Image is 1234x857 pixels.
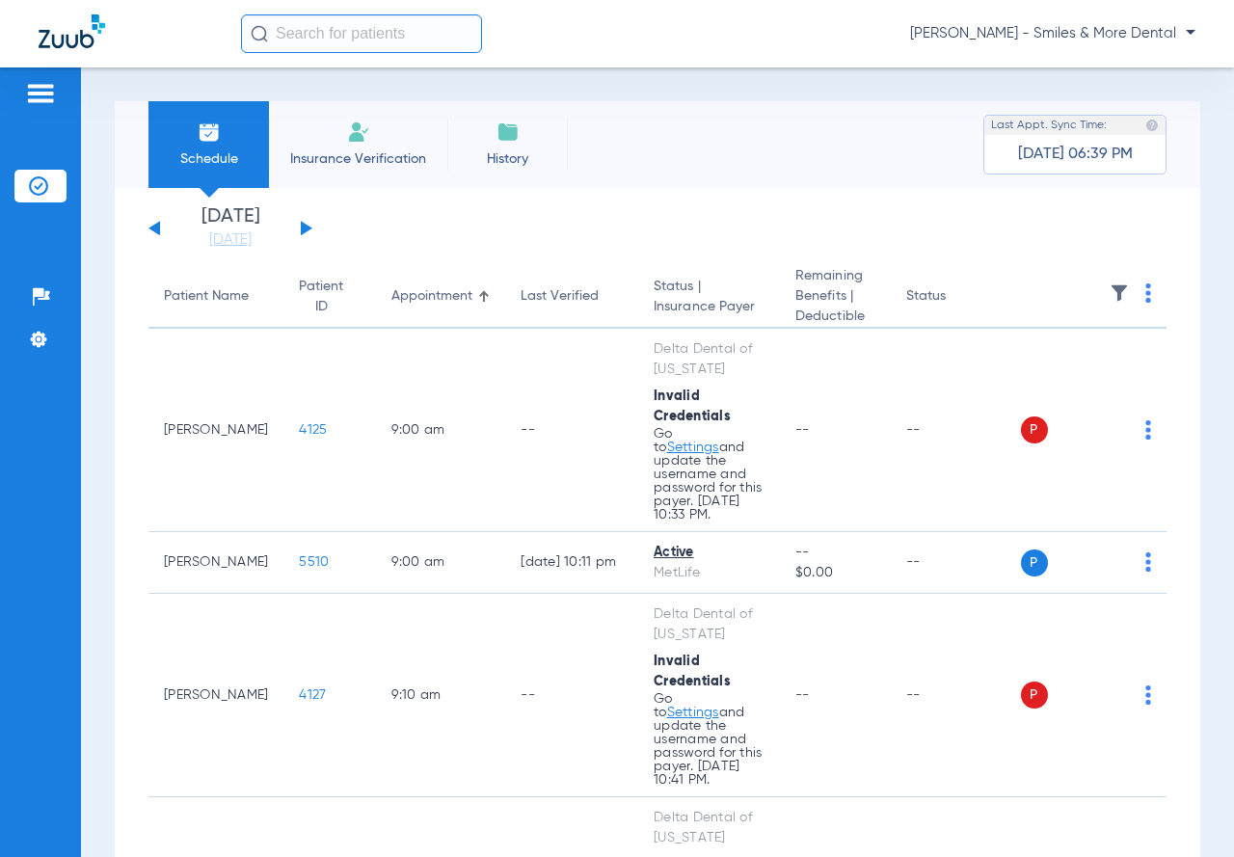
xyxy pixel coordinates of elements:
input: Search for patients [241,14,482,53]
img: Search Icon [251,25,268,42]
span: 4127 [299,688,326,702]
div: Delta Dental of [US_STATE] [654,604,765,645]
a: Settings [667,441,719,454]
td: 9:00 AM [376,532,505,594]
td: -- [505,329,638,532]
span: -- [795,423,810,437]
td: -- [891,532,1021,594]
span: Deductible [795,307,875,327]
td: -- [891,329,1021,532]
div: Patient ID [299,277,361,317]
img: group-dot-blue.svg [1145,283,1151,303]
img: last sync help info [1145,119,1159,132]
p: Go to and update the username and password for this payer. [DATE] 10:41 PM. [654,692,765,787]
span: Invalid Credentials [654,655,731,688]
a: Settings [667,706,719,719]
img: group-dot-blue.svg [1145,420,1151,440]
img: x.svg [1102,685,1121,705]
img: hamburger-icon [25,82,56,105]
div: Appointment [391,286,472,307]
span: P [1021,682,1048,709]
th: Status [891,266,1021,329]
span: 5510 [299,555,329,569]
span: P [1021,549,1048,576]
td: -- [505,594,638,797]
div: Delta Dental of [US_STATE] [654,808,765,848]
span: -- [795,543,875,563]
img: x.svg [1102,552,1121,572]
div: Patient Name [164,286,268,307]
img: History [496,121,520,144]
li: [DATE] [173,207,288,250]
div: Last Verified [521,286,599,307]
td: [PERSON_NAME] [148,329,283,532]
div: Appointment [391,286,490,307]
a: [DATE] [173,230,288,250]
div: Patient Name [164,286,249,307]
div: Last Verified [521,286,623,307]
div: Active [654,543,765,563]
td: [PERSON_NAME] [148,594,283,797]
img: x.svg [1102,420,1121,440]
span: $0.00 [795,563,875,583]
div: MetLife [654,563,765,583]
span: P [1021,416,1048,443]
span: Schedule [163,149,255,169]
td: 9:10 AM [376,594,505,797]
img: Manual Insurance Verification [347,121,370,144]
p: Go to and update the username and password for this payer. [DATE] 10:33 PM. [654,427,765,522]
span: Insurance Verification [283,149,433,169]
div: Patient ID [299,277,343,317]
td: 9:00 AM [376,329,505,532]
span: [PERSON_NAME] - Smiles & More Dental [910,24,1195,43]
img: Zuub Logo [39,14,105,48]
img: Schedule [198,121,221,144]
th: Status | [638,266,780,329]
span: Insurance Payer [654,297,765,317]
span: History [462,149,553,169]
iframe: Chat Widget [1138,764,1234,857]
td: [PERSON_NAME] [148,532,283,594]
td: -- [891,594,1021,797]
img: filter.svg [1110,283,1129,303]
th: Remaining Benefits | [780,266,891,329]
span: Last Appt. Sync Time: [991,116,1107,135]
span: -- [795,688,810,702]
span: Invalid Credentials [654,389,731,423]
img: group-dot-blue.svg [1145,685,1151,705]
td: [DATE] 10:11 PM [505,532,638,594]
img: group-dot-blue.svg [1145,552,1151,572]
div: Delta Dental of [US_STATE] [654,339,765,380]
span: [DATE] 06:39 PM [1018,145,1133,164]
span: 4125 [299,423,327,437]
